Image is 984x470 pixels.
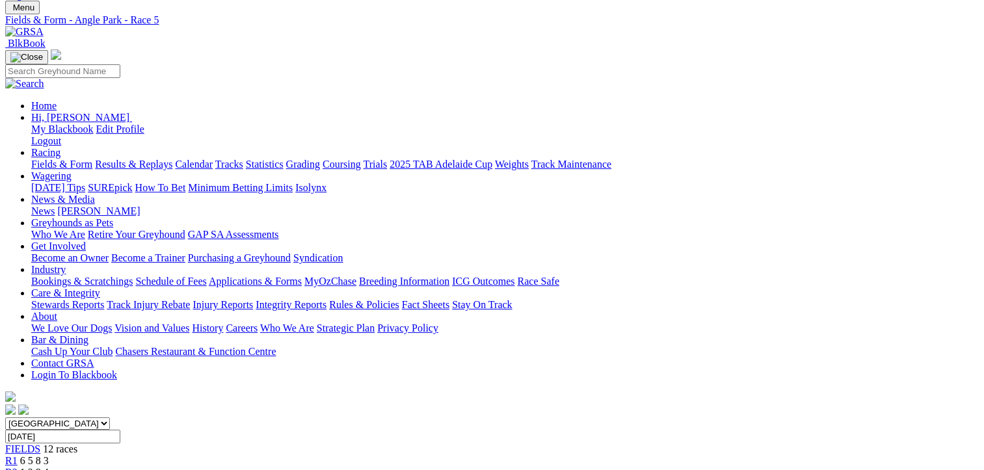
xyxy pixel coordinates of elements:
[31,358,94,369] a: Contact GRSA
[246,159,284,170] a: Statistics
[31,100,57,111] a: Home
[31,170,72,181] a: Wagering
[57,205,140,216] a: [PERSON_NAME]
[20,455,49,466] span: 6 5 8 3
[31,276,979,287] div: Industry
[51,49,61,60] img: logo-grsa-white.png
[293,252,343,263] a: Syndication
[31,229,979,241] div: Greyhounds as Pets
[452,276,514,287] a: ICG Outcomes
[31,264,66,275] a: Industry
[5,50,48,64] button: Toggle navigation
[5,14,979,26] a: Fields & Form - Angle Park - Race 5
[31,112,132,123] a: Hi, [PERSON_NAME]
[31,182,979,194] div: Wagering
[43,443,77,454] span: 12 races
[31,287,100,298] a: Care & Integrity
[188,229,279,240] a: GAP SA Assessments
[31,334,88,345] a: Bar & Dining
[13,3,34,12] span: Menu
[188,252,291,263] a: Purchasing a Greyhound
[295,182,326,193] a: Isolynx
[31,276,133,287] a: Bookings & Scratchings
[5,78,44,90] img: Search
[5,430,120,443] input: Select date
[111,252,185,263] a: Become a Trainer
[31,322,979,334] div: About
[88,182,132,193] a: SUREpick
[31,124,94,135] a: My Blackbook
[5,1,40,14] button: Toggle navigation
[5,443,40,454] a: FIELDS
[517,276,559,287] a: Race Safe
[18,404,29,415] img: twitter.svg
[304,276,356,287] a: MyOzChase
[390,159,492,170] a: 2025 TAB Adelaide Cup
[31,147,60,158] a: Racing
[193,299,253,310] a: Injury Reports
[359,276,449,287] a: Breeding Information
[5,64,120,78] input: Search
[31,194,95,205] a: News & Media
[495,159,529,170] a: Weights
[226,322,258,333] a: Careers
[31,311,57,322] a: About
[114,322,189,333] a: Vision and Values
[31,252,979,264] div: Get Involved
[135,276,206,287] a: Schedule of Fees
[286,159,320,170] a: Grading
[363,159,387,170] a: Trials
[115,346,276,357] a: Chasers Restaurant & Function Centre
[192,322,223,333] a: History
[96,124,144,135] a: Edit Profile
[531,159,611,170] a: Track Maintenance
[31,135,61,146] a: Logout
[31,369,117,380] a: Login To Blackbook
[188,182,293,193] a: Minimum Betting Limits
[135,182,186,193] a: How To Bet
[31,182,85,193] a: [DATE] Tips
[31,346,113,357] a: Cash Up Your Club
[5,38,46,49] a: BlkBook
[31,205,979,217] div: News & Media
[31,205,55,216] a: News
[5,404,16,415] img: facebook.svg
[31,159,92,170] a: Fields & Form
[8,38,46,49] span: BlkBook
[323,159,361,170] a: Coursing
[95,159,172,170] a: Results & Replays
[31,229,85,240] a: Who We Are
[209,276,302,287] a: Applications & Forms
[107,299,190,310] a: Track Injury Rebate
[5,391,16,402] img: logo-grsa-white.png
[31,241,86,252] a: Get Involved
[10,52,43,62] img: Close
[31,322,112,333] a: We Love Our Dogs
[377,322,438,333] a: Privacy Policy
[5,455,18,466] a: R1
[31,252,109,263] a: Become an Owner
[31,217,113,228] a: Greyhounds as Pets
[175,159,213,170] a: Calendar
[31,159,979,170] div: Racing
[329,299,399,310] a: Rules & Policies
[88,229,185,240] a: Retire Your Greyhound
[31,112,129,123] span: Hi, [PERSON_NAME]
[31,299,979,311] div: Care & Integrity
[215,159,243,170] a: Tracks
[31,299,104,310] a: Stewards Reports
[5,26,44,38] img: GRSA
[256,299,326,310] a: Integrity Reports
[452,299,512,310] a: Stay On Track
[31,346,979,358] div: Bar & Dining
[317,322,375,333] a: Strategic Plan
[402,299,449,310] a: Fact Sheets
[260,322,314,333] a: Who We Are
[31,124,979,147] div: Hi, [PERSON_NAME]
